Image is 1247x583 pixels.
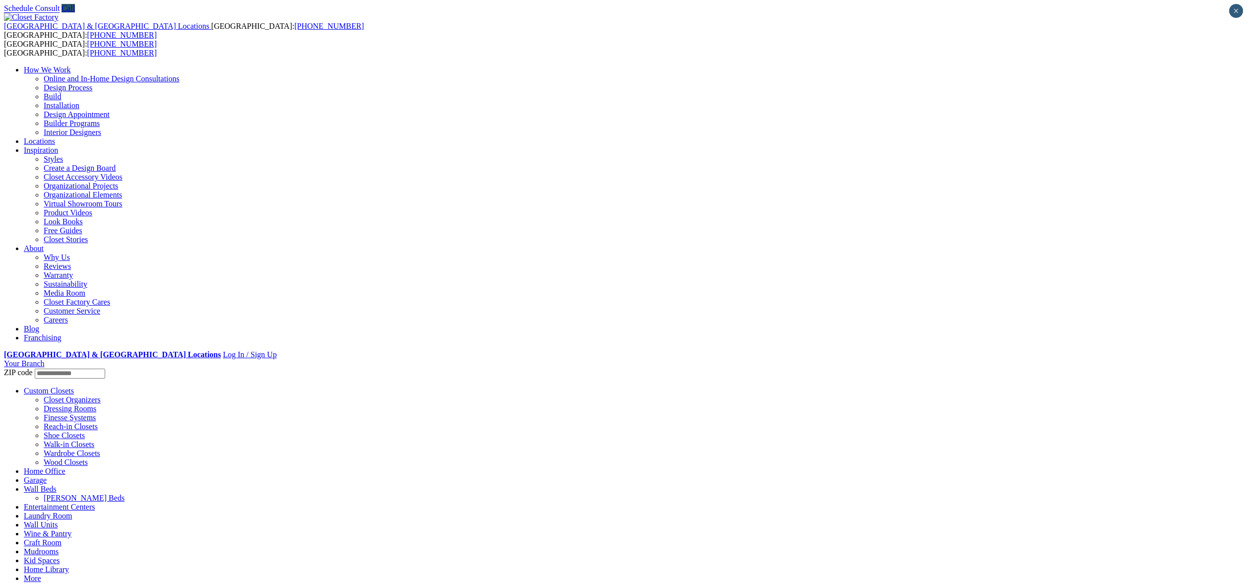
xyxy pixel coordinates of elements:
[44,413,96,422] a: Finesse Systems
[24,485,57,493] a: Wall Beds
[87,49,157,57] a: [PHONE_NUMBER]
[44,208,92,217] a: Product Videos
[4,4,60,12] a: Schedule Consult
[44,191,122,199] a: Organizational Elements
[44,271,73,279] a: Warranty
[44,182,118,190] a: Organizational Projects
[24,565,69,574] a: Home Library
[44,458,88,466] a: Wood Closets
[44,83,92,92] a: Design Process
[294,22,364,30] a: [PHONE_NUMBER]
[24,65,71,74] a: How We Work
[24,137,55,145] a: Locations
[4,22,209,30] span: [GEOGRAPHIC_DATA] & [GEOGRAPHIC_DATA] Locations
[24,476,47,484] a: Garage
[44,289,85,297] a: Media Room
[44,128,101,136] a: Interior Designers
[24,574,41,583] a: More menu text will display only on big screen
[44,494,125,502] a: [PERSON_NAME] Beds
[24,503,95,511] a: Entertainment Centers
[44,173,123,181] a: Closet Accessory Videos
[44,440,94,449] a: Walk-in Closets
[44,226,82,235] a: Free Guides
[4,368,33,377] span: ZIP code
[44,74,180,83] a: Online and In-Home Design Consultations
[44,316,68,324] a: Careers
[24,324,39,333] a: Blog
[24,538,62,547] a: Craft Room
[24,467,65,475] a: Home Office
[87,40,157,48] a: [PHONE_NUMBER]
[62,4,75,12] a: Call
[24,387,74,395] a: Custom Closets
[4,359,44,368] a: Your Branch
[4,22,211,30] a: [GEOGRAPHIC_DATA] & [GEOGRAPHIC_DATA] Locations
[44,110,110,119] a: Design Appointment
[24,556,60,565] a: Kid Spaces
[44,280,87,288] a: Sustainability
[24,520,58,529] a: Wall Units
[44,253,70,261] a: Why Us
[44,262,71,270] a: Reviews
[24,512,72,520] a: Laundry Room
[1229,4,1243,18] button: Close
[44,199,123,208] a: Virtual Showroom Tours
[24,547,59,556] a: Mudrooms
[44,235,88,244] a: Closet Stories
[44,164,116,172] a: Create a Design Board
[35,369,105,379] input: Enter your Zip code
[24,529,71,538] a: Wine & Pantry
[24,146,58,154] a: Inspiration
[44,101,79,110] a: Installation
[4,40,157,57] span: [GEOGRAPHIC_DATA]: [GEOGRAPHIC_DATA]:
[44,404,96,413] a: Dressing Rooms
[44,119,100,128] a: Builder Programs
[44,395,101,404] a: Closet Organizers
[44,449,100,457] a: Wardrobe Closets
[44,155,63,163] a: Styles
[4,350,221,359] a: [GEOGRAPHIC_DATA] & [GEOGRAPHIC_DATA] Locations
[44,298,110,306] a: Closet Factory Cares
[44,307,100,315] a: Customer Service
[4,22,364,39] span: [GEOGRAPHIC_DATA]: [GEOGRAPHIC_DATA]:
[44,431,85,440] a: Shoe Closets
[24,333,62,342] a: Franchising
[223,350,276,359] a: Log In / Sign Up
[44,92,62,101] a: Build
[44,422,98,431] a: Reach-in Closets
[4,13,59,22] img: Closet Factory
[44,217,83,226] a: Look Books
[24,244,44,253] a: About
[87,31,157,39] a: [PHONE_NUMBER]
